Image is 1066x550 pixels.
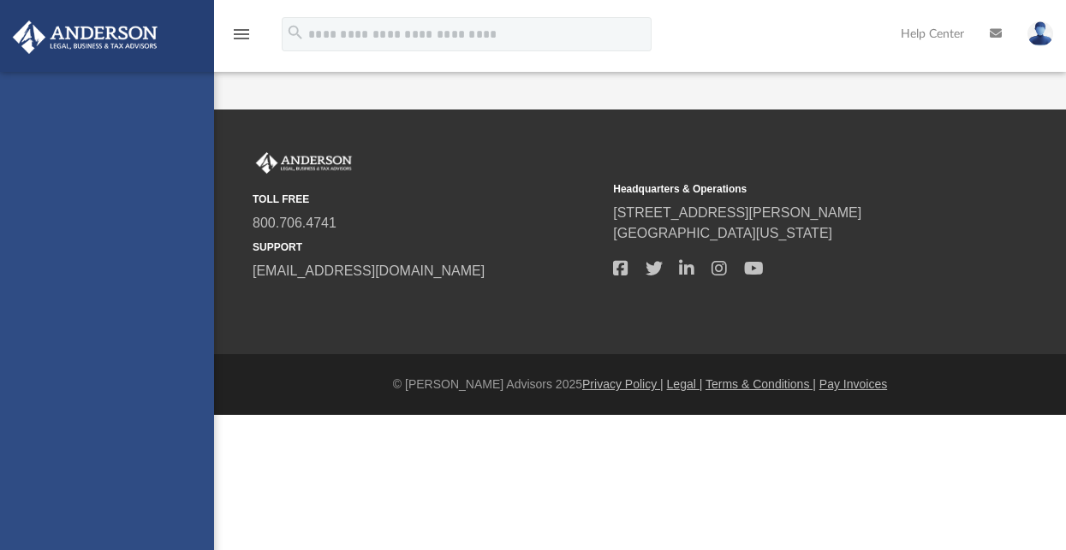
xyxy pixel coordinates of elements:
a: Pay Invoices [819,377,887,391]
a: Terms & Conditions | [706,377,816,391]
a: Privacy Policy | [582,377,664,391]
a: 800.706.4741 [253,216,336,230]
a: [STREET_ADDRESS][PERSON_NAME] [613,205,861,220]
i: search [286,23,305,42]
a: menu [231,33,252,44]
div: © [PERSON_NAME] Advisors 2025 [214,376,1066,393]
i: menu [231,24,252,44]
img: User Pic [1027,21,1053,46]
a: [GEOGRAPHIC_DATA][US_STATE] [613,226,832,240]
small: SUPPORT [253,240,601,255]
a: [EMAIL_ADDRESS][DOMAIN_NAME] [253,263,485,278]
img: Anderson Advisors Platinum Portal [253,152,355,174]
small: Headquarters & Operations [613,181,962,197]
small: TOLL FREE [253,192,601,207]
img: Anderson Advisors Platinum Portal [8,21,163,54]
a: Legal | [667,377,703,391]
